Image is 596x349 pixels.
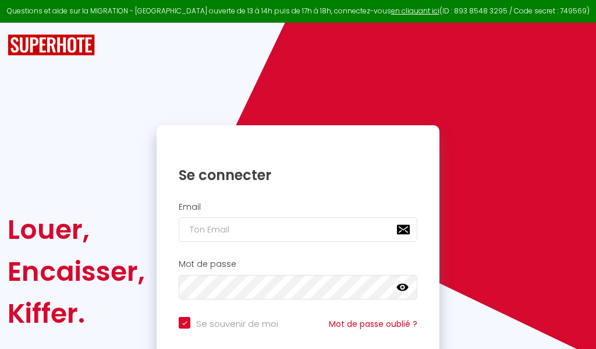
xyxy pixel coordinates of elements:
div: Louer, [8,209,145,251]
div: Kiffer. [8,292,145,334]
a: en cliquant ici [391,6,439,16]
input: Ton Email [179,217,417,242]
a: Mot de passe oublié ? [329,318,417,330]
div: Encaisser, [8,251,145,292]
img: SuperHote logo [8,34,95,56]
h2: Mot de passe [179,259,417,269]
h1: Se connecter [179,166,417,184]
h2: Email [179,202,417,212]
